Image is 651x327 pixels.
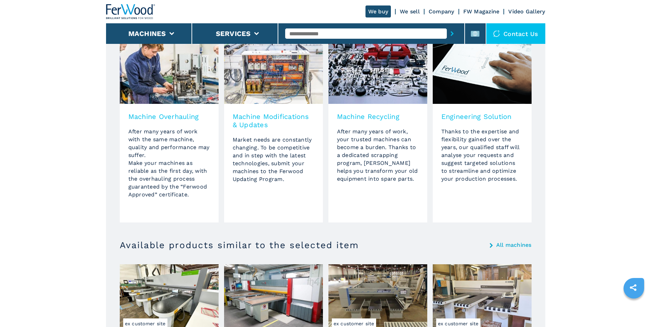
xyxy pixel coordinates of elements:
[365,5,391,17] a: We buy
[233,136,312,182] span: Market needs are constantly changing. To be competitive and in step with the latest technologies,...
[496,242,532,248] a: All machines
[508,8,545,15] a: Video Gallery
[216,29,251,38] button: Services
[337,128,418,182] span: After many years of work, your trusted machines can become a burden. Thanks to a dedicated scrapp...
[328,25,427,222] a: Machine RecyclingAfter many years of work, your trusted machines can become a burden. Thanks to a...
[441,128,520,182] span: Thanks to the expertise and flexibility gained over the years, our qualified staff will analyse y...
[337,112,419,121] h3: Machine Recycling
[106,4,155,19] img: Ferwood
[128,112,210,121] h3: Machine Overhauling
[400,8,420,15] a: We sell
[625,279,642,296] a: sharethis
[463,8,500,15] a: FW Magazine
[486,23,545,44] div: Contact us
[447,26,457,41] button: submit-button
[433,25,532,104] img: image
[441,112,523,121] h3: Engineering Solution
[120,240,359,251] h3: Available products similar to the selected item
[233,112,314,129] h3: Machine Modifications & Updates
[429,8,454,15] a: Company
[493,30,500,37] img: Contact us
[224,25,323,222] a: Machine Modifications & UpdatesMarket needs are constantly changing. To be competitive and in ste...
[328,25,427,104] img: image
[128,29,166,38] button: Machines
[128,128,210,198] span: After many years of work with the same machine, quality and performance may suffer. Make your mac...
[224,25,323,104] img: image
[120,25,219,104] img: image
[120,25,219,222] a: Machine OverhaulingAfter many years of work with the same machine, quality and performance may su...
[433,25,532,222] a: Engineering SolutionThanks to the expertise and flexibility gained over the years, our qualified ...
[622,296,646,322] iframe: Chat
